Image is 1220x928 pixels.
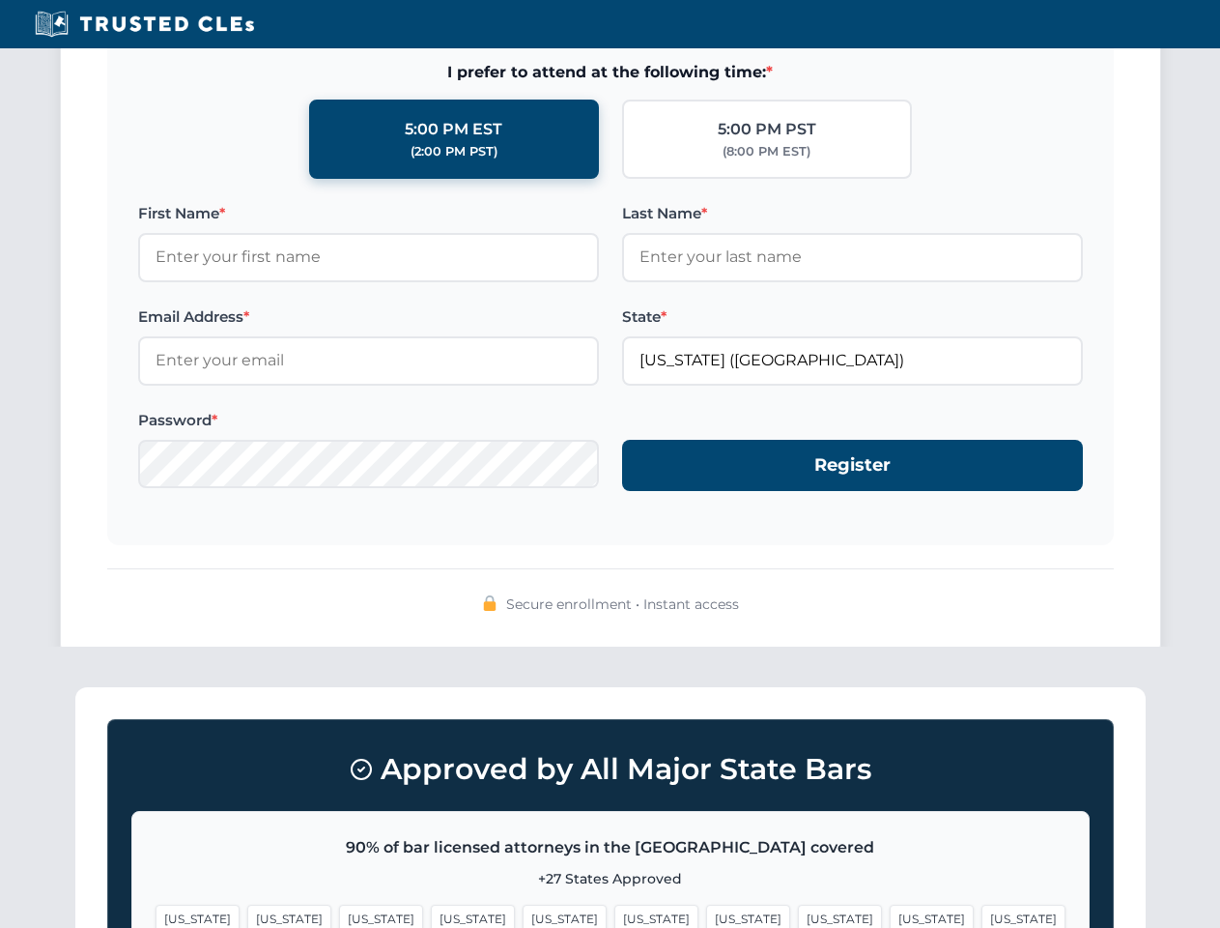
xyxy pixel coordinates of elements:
[138,233,599,281] input: Enter your first name
[138,60,1083,85] span: I prefer to attend at the following time:
[411,142,497,161] div: (2:00 PM PST)
[138,202,599,225] label: First Name
[131,743,1090,796] h3: Approved by All Major State Bars
[622,233,1083,281] input: Enter your last name
[482,595,497,611] img: 🔒
[622,440,1083,491] button: Register
[156,835,1065,860] p: 90% of bar licensed attorneys in the [GEOGRAPHIC_DATA] covered
[718,117,816,142] div: 5:00 PM PST
[156,868,1065,889] p: +27 States Approved
[622,336,1083,385] input: Florida (FL)
[622,202,1083,225] label: Last Name
[138,336,599,385] input: Enter your email
[29,10,260,39] img: Trusted CLEs
[506,594,739,615] span: Secure enrollment • Instant access
[622,305,1083,329] label: State
[405,117,502,142] div: 5:00 PM EST
[138,409,599,432] label: Password
[723,142,810,161] div: (8:00 PM EST)
[138,305,599,329] label: Email Address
